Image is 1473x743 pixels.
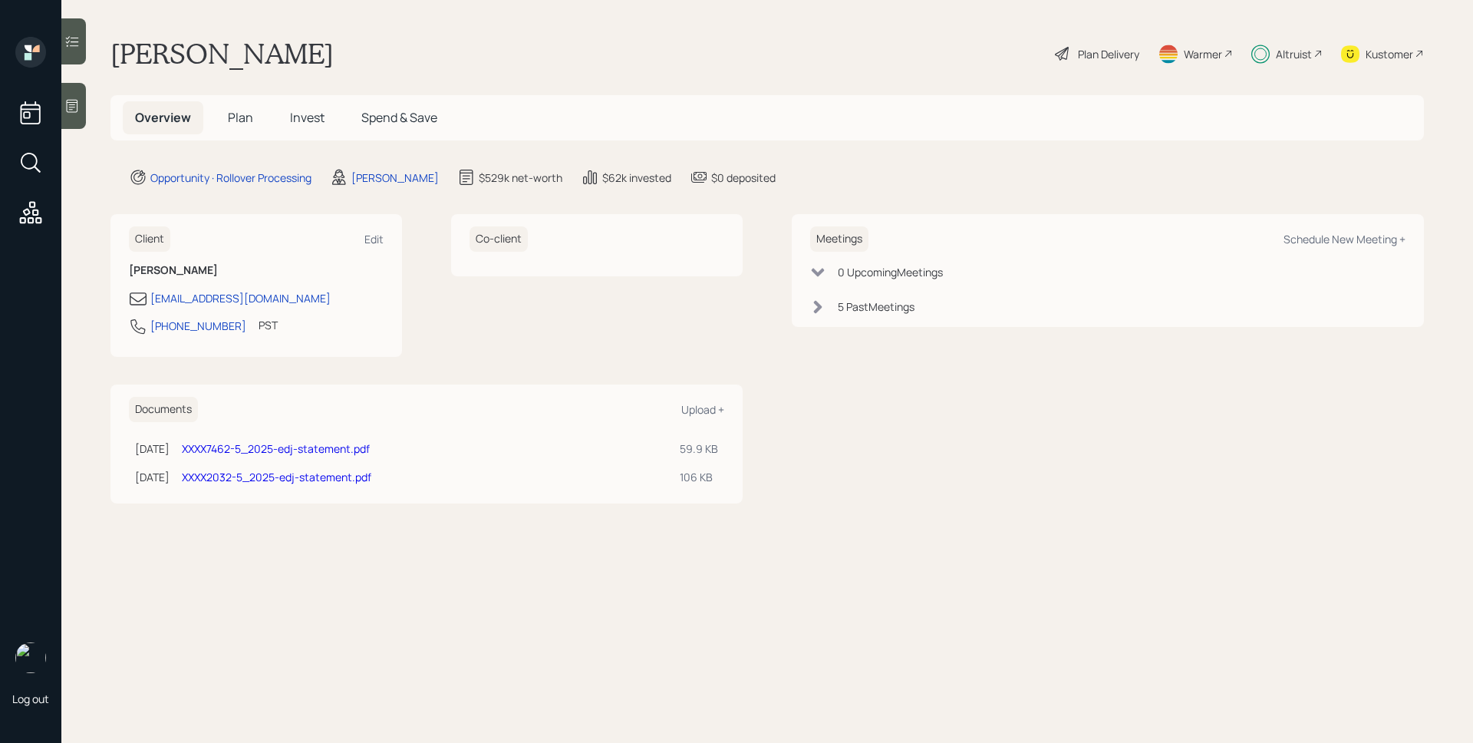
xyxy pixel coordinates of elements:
span: Plan [228,109,253,126]
div: Opportunity · Rollover Processing [150,170,311,186]
a: XXXX2032-5_2025-edj-statement.pdf [182,470,371,484]
div: [DATE] [135,469,170,485]
span: Overview [135,109,191,126]
h1: [PERSON_NAME] [110,37,334,71]
h6: Documents [129,397,198,422]
div: $62k invested [602,170,671,186]
div: [PHONE_NUMBER] [150,318,246,334]
div: Kustomer [1366,46,1413,62]
div: Plan Delivery [1078,46,1139,62]
div: [EMAIL_ADDRESS][DOMAIN_NAME] [150,290,331,306]
div: 0 Upcoming Meeting s [838,264,943,280]
div: [PERSON_NAME] [351,170,439,186]
span: Invest [290,109,325,126]
div: $529k net-worth [479,170,562,186]
h6: Client [129,226,170,252]
div: Altruist [1276,46,1312,62]
div: 59.9 KB [680,441,718,457]
div: Log out [12,692,49,706]
h6: [PERSON_NAME] [129,264,384,277]
div: Schedule New Meeting + [1284,232,1405,246]
div: Upload + [681,402,724,417]
h6: Meetings [810,226,868,252]
div: [DATE] [135,441,170,457]
div: Warmer [1184,46,1222,62]
span: Spend & Save [361,109,437,126]
a: XXXX7462-5_2025-edj-statement.pdf [182,441,370,456]
div: 5 Past Meeting s [838,299,914,315]
img: james-distasi-headshot.png [15,642,46,673]
div: PST [259,317,278,333]
div: $0 deposited [711,170,776,186]
div: Edit [364,232,384,246]
div: 106 KB [680,469,718,485]
h6: Co-client [470,226,528,252]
